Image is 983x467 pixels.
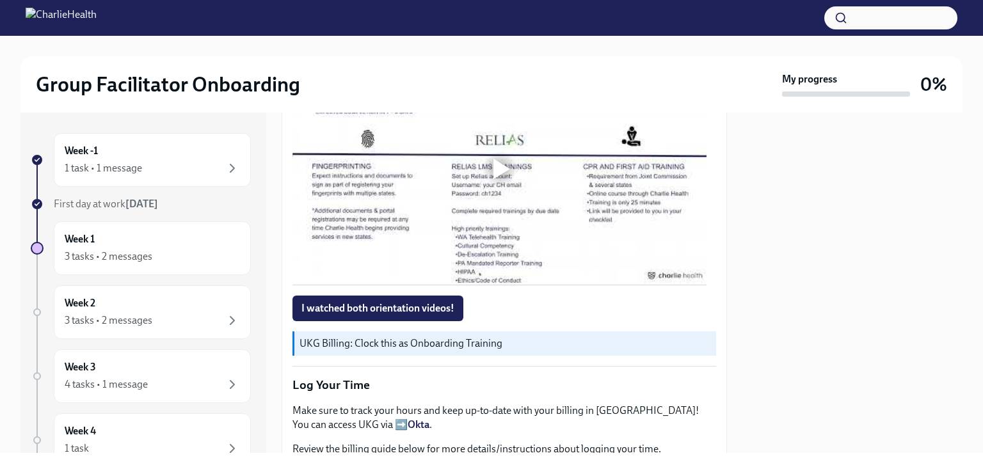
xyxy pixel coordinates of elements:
[36,72,300,97] h2: Group Facilitator Onboarding
[65,249,152,264] div: 3 tasks • 2 messages
[65,377,148,392] div: 4 tasks • 1 message
[31,133,251,187] a: Week -11 task • 1 message
[31,413,251,467] a: Week 41 task
[65,360,96,374] h6: Week 3
[65,441,89,455] div: 1 task
[31,349,251,403] a: Week 34 tasks • 1 message
[65,424,96,438] h6: Week 4
[26,8,97,28] img: CharlieHealth
[292,296,463,321] button: I watched both orientation videos!
[54,198,158,210] span: First day at work
[292,404,716,432] p: Make sure to track your hours and keep up-to-date with your billing in [GEOGRAPHIC_DATA]! You can...
[292,377,716,393] p: Log Your Time
[65,144,98,158] h6: Week -1
[65,296,95,310] h6: Week 2
[65,232,95,246] h6: Week 1
[31,221,251,275] a: Week 13 tasks • 2 messages
[292,442,716,456] p: Review the billing guide below for more details/instructions about logging your time.
[920,73,947,96] h3: 0%
[782,72,837,86] strong: My progress
[31,197,251,211] a: First day at work[DATE]
[65,313,152,328] div: 3 tasks • 2 messages
[65,161,142,175] div: 1 task • 1 message
[300,336,711,351] p: UKG Billing: Clock this as Onboarding Training
[301,302,454,315] span: I watched both orientation videos!
[408,418,429,431] a: Okta
[31,285,251,339] a: Week 23 tasks • 2 messages
[125,198,158,210] strong: [DATE]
